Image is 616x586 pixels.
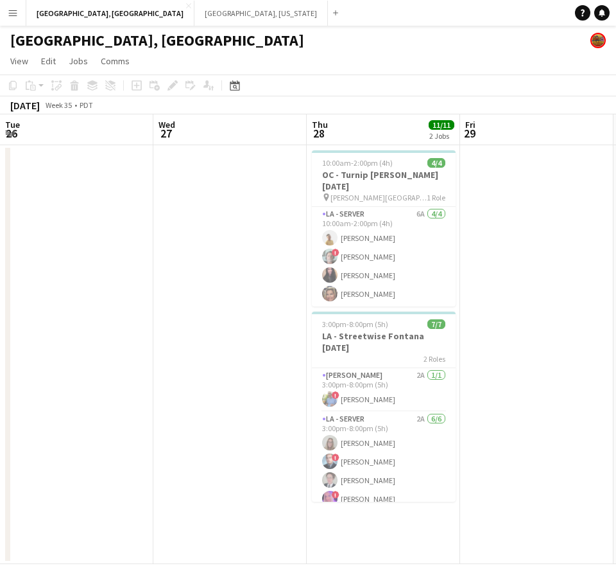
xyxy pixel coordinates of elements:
[3,126,20,141] span: 26
[312,412,456,549] app-card-role: LA - Server2A6/63:00pm-8:00pm (5h)[PERSON_NAME]![PERSON_NAME][PERSON_NAME]![PERSON_NAME]
[42,100,74,110] span: Week 35
[69,55,88,67] span: Jobs
[10,31,304,50] h1: [GEOGRAPHIC_DATA], [GEOGRAPHIC_DATA]
[10,55,28,67] span: View
[312,150,456,306] app-job-card: 10:00am-2:00pm (4h)4/4OC - Turnip [PERSON_NAME] [DATE] [PERSON_NAME][GEOGRAPHIC_DATA]1 RoleLA - S...
[5,53,33,69] a: View
[465,119,475,130] span: Fri
[312,330,456,353] h3: LA - Streetwise Fontana [DATE]
[96,53,135,69] a: Comms
[332,391,339,399] span: !
[590,33,606,48] app-user-avatar: Rollin Hero
[429,120,454,130] span: 11/11
[41,55,56,67] span: Edit
[10,99,40,112] div: [DATE]
[312,312,456,502] app-job-card: 3:00pm-8:00pm (5h)7/7LA - Streetwise Fontana [DATE]2 Roles[PERSON_NAME]2A1/13:00pm-8:00pm (5h)![P...
[158,119,175,130] span: Wed
[26,1,194,26] button: [GEOGRAPHIC_DATA], [GEOGRAPHIC_DATA]
[312,119,328,130] span: Thu
[101,55,130,67] span: Comms
[194,1,328,26] button: [GEOGRAPHIC_DATA], [US_STATE]
[36,53,61,69] a: Edit
[424,354,445,364] span: 2 Roles
[64,53,93,69] a: Jobs
[427,158,445,168] span: 4/4
[427,193,445,202] span: 1 Role
[312,368,456,412] app-card-role: [PERSON_NAME]2A1/13:00pm-8:00pm (5h)![PERSON_NAME]
[330,193,427,202] span: [PERSON_NAME][GEOGRAPHIC_DATA]
[322,319,388,329] span: 3:00pm-8:00pm (5h)
[332,454,339,461] span: !
[463,126,475,141] span: 29
[427,319,445,329] span: 7/7
[312,207,456,306] app-card-role: LA - Server6A4/410:00am-2:00pm (4h)[PERSON_NAME]![PERSON_NAME][PERSON_NAME][PERSON_NAME]
[157,126,175,141] span: 27
[429,131,454,141] div: 2 Jobs
[5,119,20,130] span: Tue
[80,100,93,110] div: PDT
[332,491,339,499] span: !
[310,126,328,141] span: 28
[322,158,393,168] span: 10:00am-2:00pm (4h)
[312,169,456,192] h3: OC - Turnip [PERSON_NAME] [DATE]
[332,249,339,256] span: !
